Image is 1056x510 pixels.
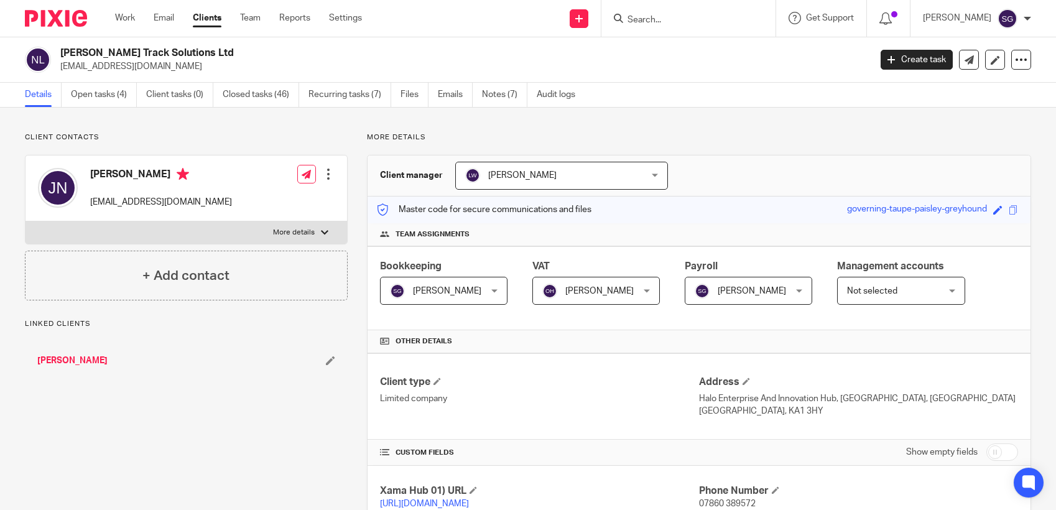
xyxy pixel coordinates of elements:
[25,83,62,107] a: Details
[699,392,1018,405] p: Halo Enterprise And Innovation Hub, [GEOGRAPHIC_DATA], [GEOGRAPHIC_DATA]
[25,47,51,73] img: svg%3E
[38,168,78,208] img: svg%3E
[240,12,261,24] a: Team
[699,484,1018,498] h4: Phone Number
[718,287,786,295] span: [PERSON_NAME]
[482,83,527,107] a: Notes (7)
[847,203,987,217] div: governing-taupe-paisley-greyhound
[847,287,897,295] span: Not selected
[377,203,591,216] p: Master code for secure communications and files
[193,12,221,24] a: Clients
[90,196,232,208] p: [EMAIL_ADDRESS][DOMAIN_NAME]
[37,355,108,367] a: [PERSON_NAME]
[532,261,550,271] span: VAT
[154,12,174,24] a: Email
[881,50,953,70] a: Create task
[273,228,315,238] p: More details
[837,261,944,271] span: Management accounts
[537,83,585,107] a: Audit logs
[60,47,702,60] h2: [PERSON_NAME] Track Solutions Ltd
[367,132,1031,142] p: More details
[465,168,480,183] img: svg%3E
[542,284,557,299] img: svg%3E
[380,169,443,182] h3: Client manager
[25,319,348,329] p: Linked clients
[380,448,699,458] h4: CUSTOM FIELDS
[60,60,862,73] p: [EMAIL_ADDRESS][DOMAIN_NAME]
[308,83,391,107] a: Recurring tasks (7)
[998,9,1017,29] img: svg%3E
[90,168,232,183] h4: [PERSON_NAME]
[488,171,557,180] span: [PERSON_NAME]
[413,287,481,295] span: [PERSON_NAME]
[699,499,756,508] span: 07860 389572
[695,284,710,299] img: svg%3E
[438,83,473,107] a: Emails
[25,10,87,27] img: Pixie
[71,83,137,107] a: Open tasks (4)
[396,336,452,346] span: Other details
[565,287,634,295] span: [PERSON_NAME]
[223,83,299,107] a: Closed tasks (46)
[177,168,189,180] i: Primary
[699,405,1018,417] p: [GEOGRAPHIC_DATA], KA1 3HY
[142,266,229,285] h4: + Add contact
[401,83,428,107] a: Files
[906,446,978,458] label: Show empty fields
[380,392,699,405] p: Limited company
[146,83,213,107] a: Client tasks (0)
[279,12,310,24] a: Reports
[685,261,718,271] span: Payroll
[380,261,442,271] span: Bookkeeping
[380,499,469,508] a: [URL][DOMAIN_NAME]
[923,12,991,24] p: [PERSON_NAME]
[380,484,699,498] h4: Xama Hub 01) URL
[626,15,738,26] input: Search
[806,14,854,22] span: Get Support
[25,132,348,142] p: Client contacts
[396,229,470,239] span: Team assignments
[115,12,135,24] a: Work
[380,376,699,389] h4: Client type
[699,376,1018,389] h4: Address
[329,12,362,24] a: Settings
[390,284,405,299] img: svg%3E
